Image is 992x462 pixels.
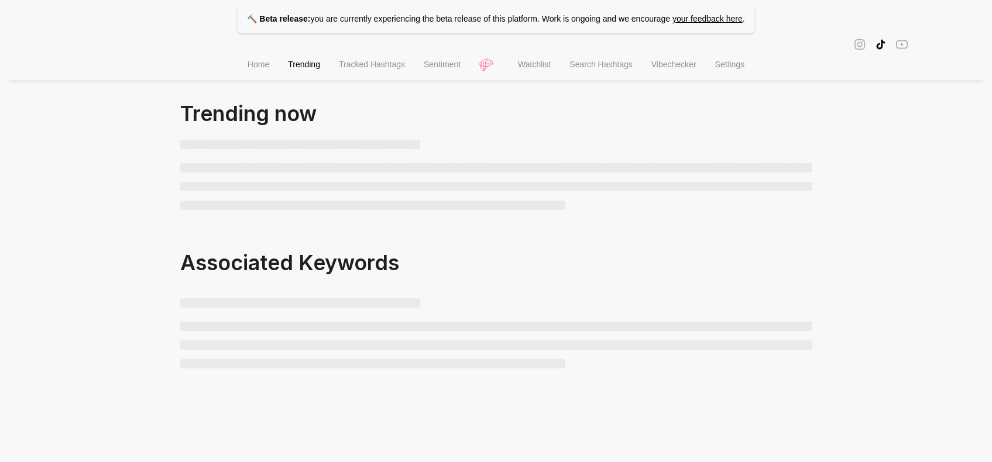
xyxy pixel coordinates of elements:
[715,60,745,69] span: Settings
[672,14,743,23] a: your feedback here
[569,60,632,69] span: Search Hashtags
[651,60,696,69] span: Vibechecker
[854,37,866,51] span: instagram
[247,14,310,23] strong: 🔨 Beta release:
[180,101,317,126] span: Trending now
[339,60,405,69] span: Tracked Hashtags
[288,60,320,69] span: Trending
[238,5,754,33] p: you are currently experiencing the beta release of this platform. Work is ongoing and we encourage .
[424,60,461,69] span: Sentiment
[248,60,269,69] span: Home
[180,250,399,275] span: Associated Keywords
[518,60,551,69] span: Watchlist
[896,37,908,51] span: youtube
